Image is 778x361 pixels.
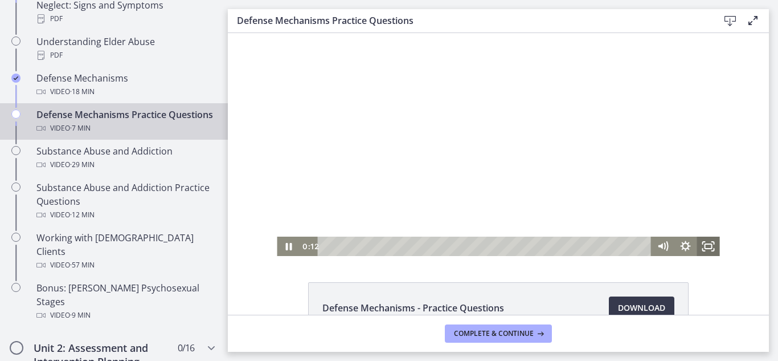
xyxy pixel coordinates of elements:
[424,204,447,223] button: Mute
[70,121,91,135] span: · 7 min
[70,158,95,172] span: · 29 min
[36,12,214,26] div: PDF
[36,121,214,135] div: Video
[70,258,95,272] span: · 57 min
[36,309,214,322] div: Video
[36,48,214,62] div: PDF
[36,231,214,272] div: Working with [DEMOGRAPHIC_DATA] Clients
[70,309,91,322] span: · 9 min
[11,74,21,83] i: Completed
[237,14,701,27] h3: Defense Mechanisms Practice Questions
[36,108,214,135] div: Defense Mechanisms Practice Questions
[36,35,214,62] div: Understanding Elder Abuse
[36,144,214,172] div: Substance Abuse and Addiction
[445,325,552,343] button: Complete & continue
[454,329,534,338] span: Complete & continue
[36,208,214,222] div: Video
[609,297,674,319] a: Download
[36,85,214,99] div: Video
[322,301,504,315] span: Defense Mechanisms - Practice Questions
[36,158,214,172] div: Video
[36,181,214,222] div: Substance Abuse and Addiction Practice Questions
[228,33,769,256] iframe: Video Lesson
[178,341,194,355] span: 0 / 16
[70,85,95,99] span: · 18 min
[70,208,95,222] span: · 12 min
[36,71,214,99] div: Defense Mechanisms
[618,301,665,315] span: Download
[469,204,492,223] button: Fullscreen
[447,204,469,223] button: Show settings menu
[36,258,214,272] div: Video
[36,281,214,322] div: Bonus: [PERSON_NAME] Psychosexual Stages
